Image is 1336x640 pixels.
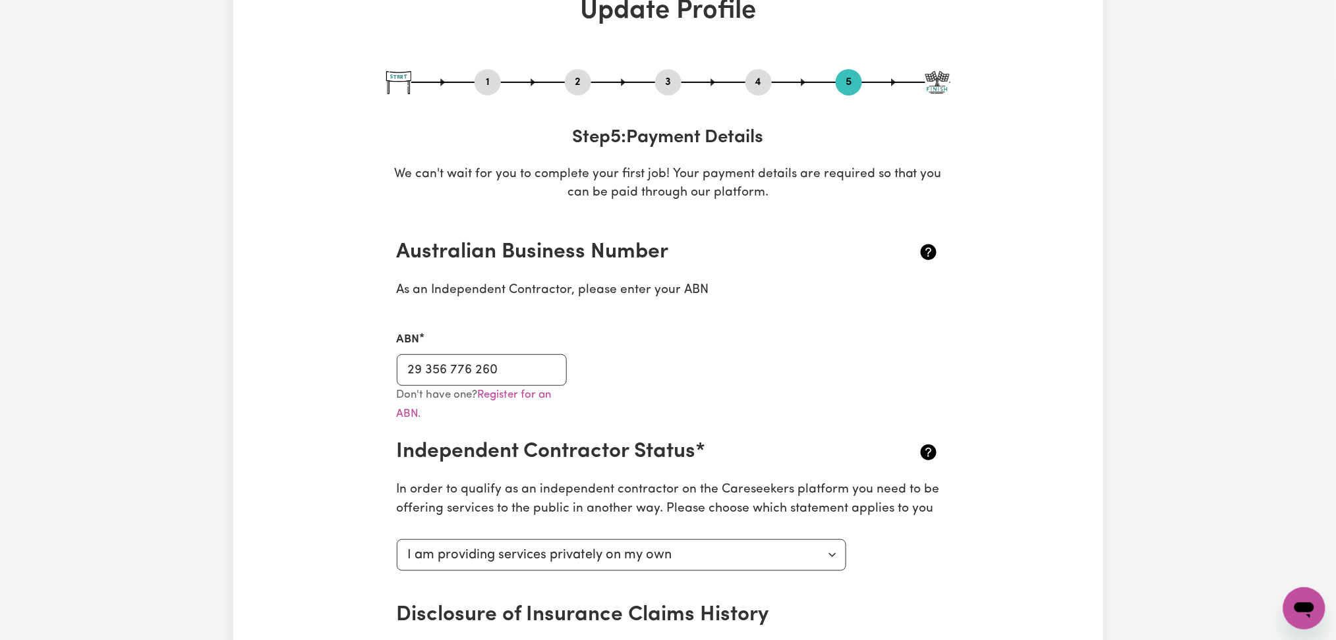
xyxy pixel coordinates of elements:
input: e.g. 51 824 753 556 [397,354,567,386]
label: ABN [397,331,420,348]
button: Go to step 4 [745,74,772,91]
p: In order to qualify as an independent contractor on the Careseekers platform you need to be offer... [397,481,940,519]
small: Don't have one? [397,389,552,419]
h2: Independent Contractor Status* [397,439,850,464]
p: We can't wait for you to complete your first job! Your payment details are required so that you c... [386,165,950,203]
button: Go to step 1 [475,74,501,91]
h2: Australian Business Number [397,240,850,265]
h2: Disclosure of Insurance Claims History [397,602,850,627]
button: Go to step 5 [836,74,862,91]
p: As an Independent Contractor, please enter your ABN [397,281,940,300]
h3: Step 5 : Payment Details [386,127,950,149]
button: Go to step 2 [565,74,591,91]
a: Register for an ABN. [397,389,552,419]
button: Go to step 3 [655,74,682,91]
iframe: Button to launch messaging window [1283,587,1325,629]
